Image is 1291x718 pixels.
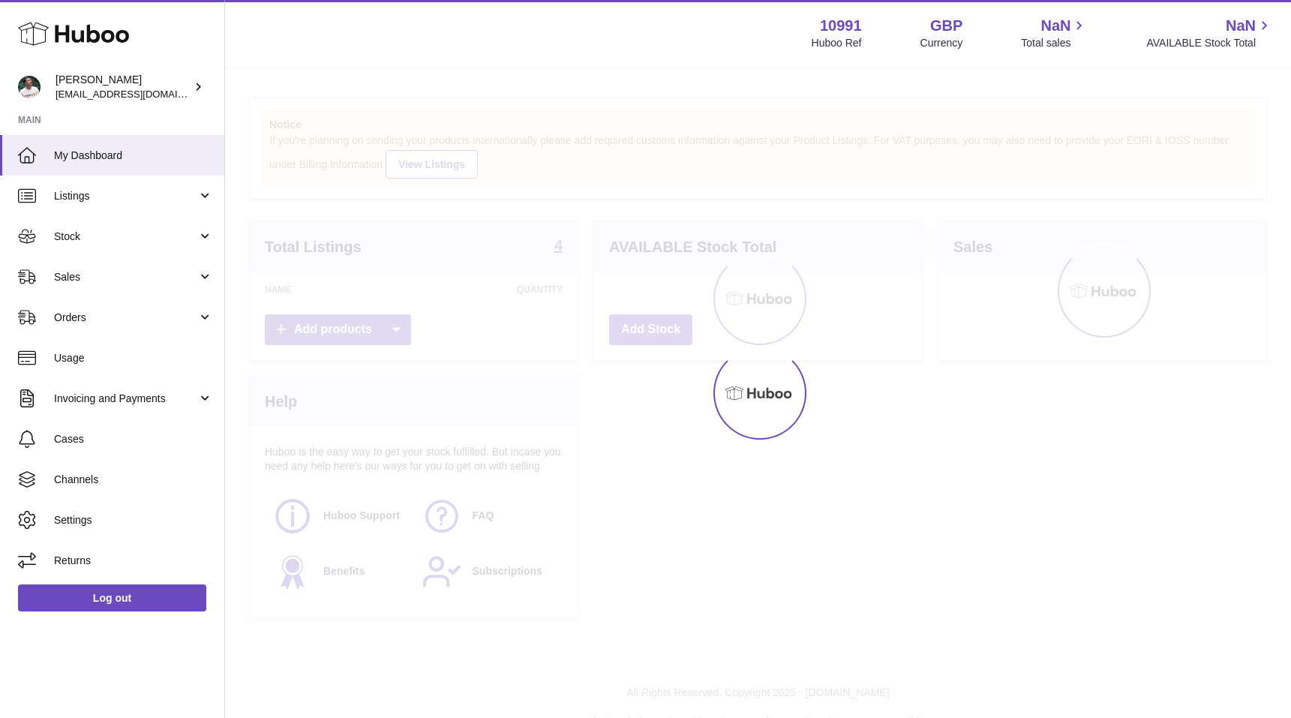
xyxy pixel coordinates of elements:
span: [EMAIL_ADDRESS][DOMAIN_NAME] [56,88,221,100]
span: Settings [54,513,213,527]
a: Log out [18,584,206,611]
span: Channels [54,473,213,487]
strong: 10991 [820,16,862,36]
strong: GBP [930,16,962,36]
span: Returns [54,554,213,568]
span: Stock [54,230,197,244]
span: My Dashboard [54,149,213,163]
div: [PERSON_NAME] [56,73,191,101]
a: NaN Total sales [1021,16,1088,50]
span: NaN [1226,16,1256,36]
span: Sales [54,270,197,284]
span: Listings [54,189,197,203]
span: Cases [54,432,213,446]
span: Usage [54,351,213,365]
span: AVAILABLE Stock Total [1146,36,1273,50]
span: Total sales [1021,36,1088,50]
span: NaN [1040,16,1070,36]
img: timshieff@gmail.com [18,76,41,98]
span: Orders [54,311,197,325]
div: Huboo Ref [812,36,862,50]
div: Currency [920,36,963,50]
a: NaN AVAILABLE Stock Total [1146,16,1273,50]
span: Invoicing and Payments [54,392,197,406]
